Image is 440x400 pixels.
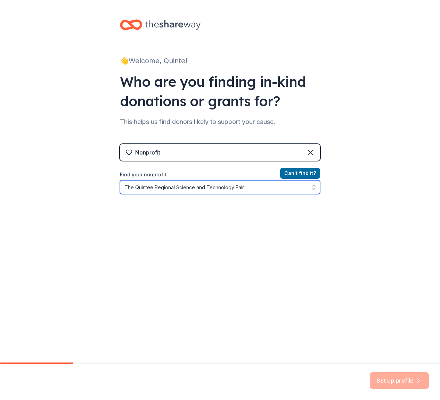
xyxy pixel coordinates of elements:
[120,116,320,127] div: This helps us find donors likely to support your cause.
[120,72,320,111] div: Who are you finding in-kind donations or grants for?
[120,170,320,179] label: Find your nonprofit
[120,180,320,194] input: Search by name, EIN, or city
[135,148,160,157] div: Nonprofit
[120,55,320,66] div: 👋 Welcome, Quinte!
[280,168,320,179] button: Can't find it?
